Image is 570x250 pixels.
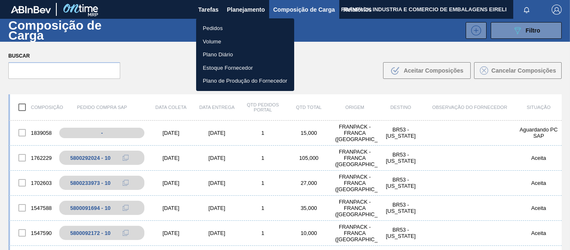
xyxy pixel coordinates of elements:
[196,61,294,75] a: Estoque Fornecedor
[196,35,294,48] a: Volume
[196,48,294,61] a: Plano Diário
[196,22,294,35] a: Pedidos
[196,74,294,88] a: Plano de Produção do Fornecedor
